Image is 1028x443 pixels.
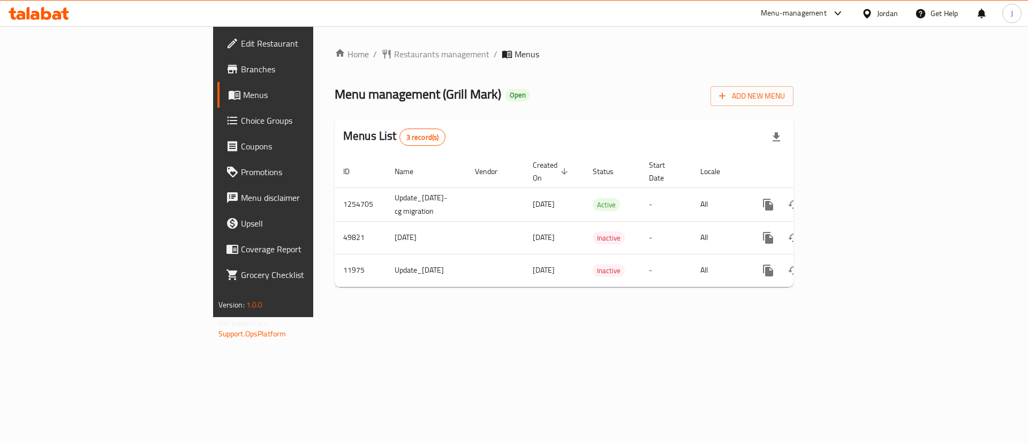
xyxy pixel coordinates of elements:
[381,48,489,61] a: Restaurants management
[710,86,793,106] button: Add New Menu
[692,187,747,221] td: All
[640,221,692,254] td: -
[217,31,385,56] a: Edit Restaurant
[593,198,620,211] div: Active
[399,129,446,146] div: Total records count
[533,230,555,244] span: [DATE]
[241,166,376,178] span: Promotions
[640,187,692,221] td: -
[241,63,376,76] span: Branches
[386,187,466,221] td: Update_[DATE]-cg migration
[246,298,263,312] span: 1.0.0
[241,114,376,127] span: Choice Groups
[400,132,445,142] span: 3 record(s)
[217,108,385,133] a: Choice Groups
[217,236,385,262] a: Coverage Report
[217,185,385,211] a: Menu disclaimer
[640,254,692,287] td: -
[533,263,555,277] span: [DATE]
[218,298,245,312] span: Version:
[515,48,539,61] span: Menus
[241,37,376,50] span: Edit Restaurant
[218,316,268,330] span: Get support on:
[343,165,364,178] span: ID
[692,221,747,254] td: All
[593,165,628,178] span: Status
[335,48,793,61] nav: breadcrumb
[241,243,376,256] span: Coverage Report
[243,88,376,101] span: Menus
[700,165,734,178] span: Locale
[241,268,376,281] span: Grocery Checklist
[505,89,530,102] div: Open
[217,133,385,159] a: Coupons
[1011,7,1013,19] span: J
[343,128,445,146] h2: Menus List
[761,7,827,20] div: Menu-management
[395,165,427,178] span: Name
[494,48,497,61] li: /
[533,159,571,184] span: Created On
[747,155,867,188] th: Actions
[755,225,781,251] button: more
[217,159,385,185] a: Promotions
[781,225,807,251] button: Change Status
[755,192,781,217] button: more
[877,7,898,19] div: Jordan
[217,56,385,82] a: Branches
[335,155,867,287] table: enhanced table
[593,199,620,211] span: Active
[386,254,466,287] td: Update_[DATE]
[217,262,385,288] a: Grocery Checklist
[649,159,679,184] span: Start Date
[755,258,781,283] button: more
[335,82,501,106] span: Menu management ( Grill Mark )
[505,91,530,100] span: Open
[241,191,376,204] span: Menu disclaimer
[764,124,789,150] div: Export file
[218,327,286,341] a: Support.OpsPlatform
[719,89,785,103] span: Add New Menu
[781,192,807,217] button: Change Status
[475,165,511,178] span: Vendor
[692,254,747,287] td: All
[593,232,625,244] span: Inactive
[241,140,376,153] span: Coupons
[217,82,385,108] a: Menus
[217,211,385,236] a: Upsell
[394,48,489,61] span: Restaurants management
[533,197,555,211] span: [DATE]
[593,231,625,244] div: Inactive
[593,265,625,277] span: Inactive
[386,221,466,254] td: [DATE]
[241,217,376,230] span: Upsell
